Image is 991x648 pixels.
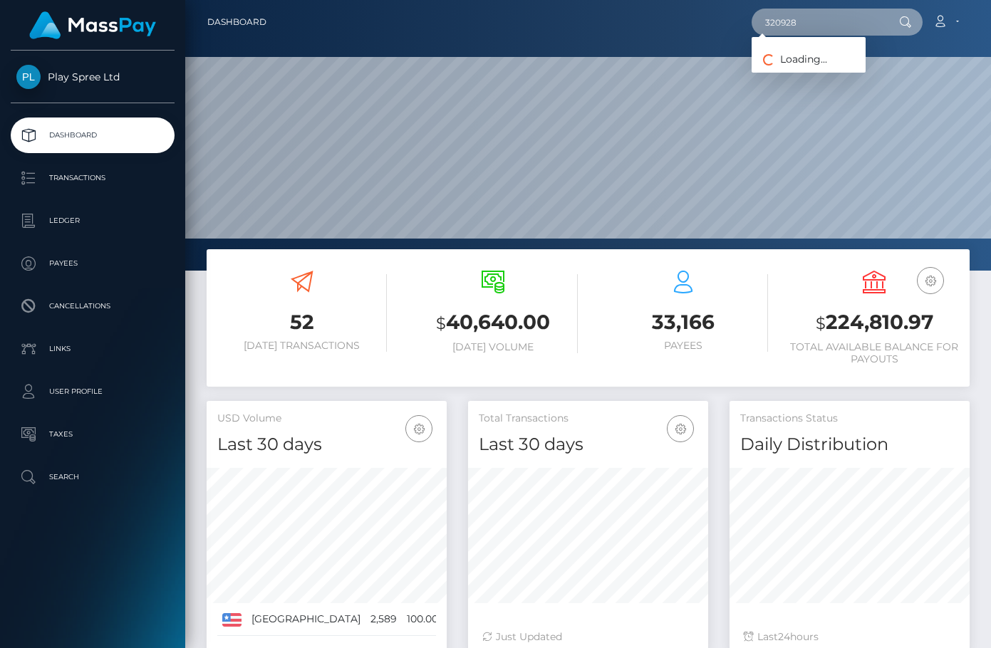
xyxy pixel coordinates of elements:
h6: Total Available Balance for Payouts [789,341,959,365]
small: $ [816,313,826,333]
h3: 33,166 [599,308,769,336]
h4: Daily Distribution [740,432,959,457]
span: Loading... [752,53,827,66]
td: 100.00% [402,603,452,636]
a: Transactions [11,160,175,196]
a: Search [11,459,175,495]
h6: Payees [599,340,769,352]
p: User Profile [16,381,169,402]
img: US.png [222,613,242,626]
div: Last hours [744,629,955,644]
a: Payees [11,246,175,281]
a: Links [11,331,175,367]
span: 24 [778,630,790,643]
small: $ [436,313,446,333]
a: Ledger [11,203,175,239]
h3: 224,810.97 [789,308,959,338]
a: Taxes [11,417,175,452]
h5: Transactions Status [740,412,959,426]
td: 2,589 [365,603,402,636]
a: User Profile [11,374,175,409]
div: Just Updated [482,629,694,644]
p: Links [16,338,169,360]
h5: USD Volume [217,412,436,426]
p: Taxes [16,424,169,445]
h6: [DATE] Transactions [217,340,387,352]
p: Search [16,466,169,488]
h3: 52 [217,308,387,336]
a: Dashboard [207,7,266,37]
span: Play Spree Ltd [11,70,175,83]
img: MassPay Logo [29,11,156,39]
p: Cancellations [16,296,169,317]
td: [GEOGRAPHIC_DATA] [247,603,365,636]
p: Ledger [16,210,169,231]
img: Play Spree Ltd [16,65,41,89]
a: Dashboard [11,117,175,153]
a: Cancellations [11,288,175,324]
p: Dashboard [16,125,169,146]
h4: Last 30 days [479,432,697,457]
h6: [DATE] Volume [408,341,578,353]
h5: Total Transactions [479,412,697,426]
p: Transactions [16,167,169,189]
h4: Last 30 days [217,432,436,457]
p: Payees [16,253,169,274]
input: Search... [752,9,886,36]
h3: 40,640.00 [408,308,578,338]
